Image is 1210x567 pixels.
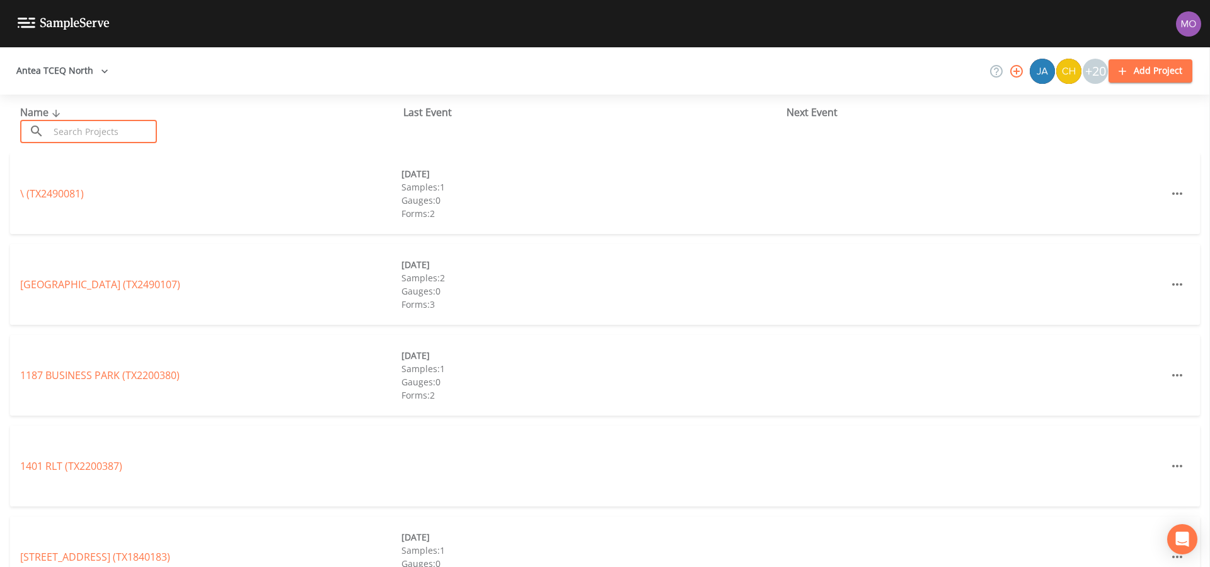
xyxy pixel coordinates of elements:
div: Gauges: 0 [401,194,783,207]
div: Gauges: 0 [401,284,783,298]
img: 4e251478aba98ce068fb7eae8f78b90c [1176,11,1201,37]
div: Charles Medina [1056,59,1082,84]
div: Samples: 1 [401,544,783,557]
div: [DATE] [401,167,783,180]
button: Antea TCEQ North [11,59,113,83]
img: logo [18,18,110,30]
a: 1187 BUSINESS PARK (TX2200380) [20,368,180,382]
div: Open Intercom Messenger [1167,524,1197,554]
a: [STREET_ADDRESS] (TX1840183) [20,550,170,564]
div: Samples: 2 [401,271,783,284]
div: Samples: 1 [401,362,783,375]
div: Forms: 2 [401,207,783,220]
div: +20 [1083,59,1108,84]
input: Search Projects [49,120,157,143]
div: Next Event [786,105,1170,120]
div: James Whitmire [1029,59,1056,84]
div: Samples: 1 [401,180,783,194]
div: Last Event [403,105,786,120]
div: [DATE] [401,258,783,271]
a: \ (TX2490081) [20,187,84,201]
span: Name [20,105,64,119]
div: Forms: 3 [401,298,783,311]
div: Forms: 2 [401,389,783,402]
button: Add Project [1109,59,1192,83]
div: Gauges: 0 [401,375,783,389]
div: [DATE] [401,349,783,362]
a: 1401 RLT (TX2200387) [20,459,122,473]
img: 2e773653e59f91cc345d443c311a9659 [1030,59,1055,84]
div: [DATE] [401,530,783,544]
img: c74b8b8b1c7a9d34f67c5e0ca157ed15 [1056,59,1081,84]
a: [GEOGRAPHIC_DATA] (TX2490107) [20,278,180,291]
